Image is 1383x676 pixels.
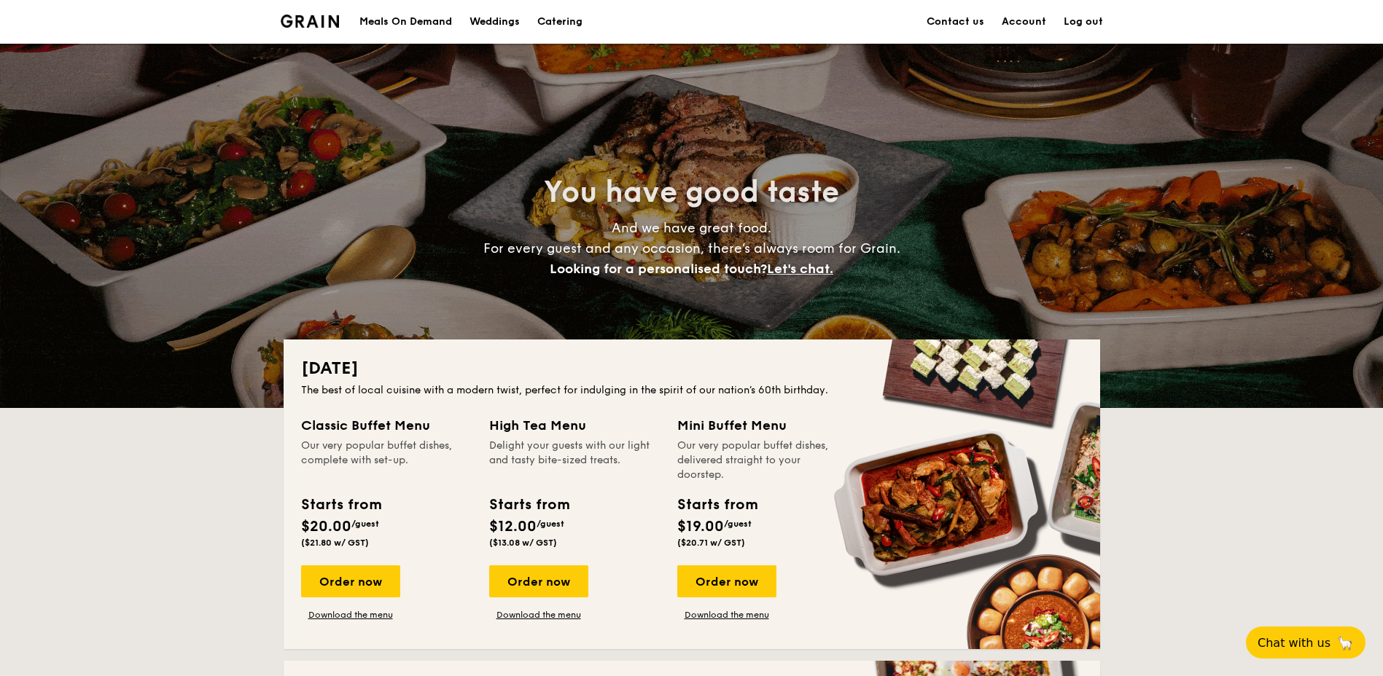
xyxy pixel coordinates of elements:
[301,415,472,436] div: Classic Buffet Menu
[301,357,1083,380] h2: [DATE]
[489,494,569,516] div: Starts from
[301,439,472,482] div: Our very popular buffet dishes, complete with set-up.
[550,261,767,277] span: Looking for a personalised touch?
[301,609,400,621] a: Download the menu
[1246,626,1366,659] button: Chat with us🦙
[1336,634,1354,651] span: 🦙
[301,518,351,535] span: $20.00
[767,261,833,277] span: Let's chat.
[301,565,400,597] div: Order now
[677,494,757,516] div: Starts from
[281,15,340,28] img: Grain
[489,609,588,621] a: Download the menu
[301,538,369,548] span: ($21.80 w/ GST)
[489,415,660,436] div: High Tea Menu
[1258,636,1331,650] span: Chat with us
[281,15,340,28] a: Logotype
[677,565,776,597] div: Order now
[483,220,900,277] span: And we have great food. For every guest and any occasion, there’s always room for Grain.
[537,519,564,529] span: /guest
[677,415,848,436] div: Mini Buffet Menu
[724,519,752,529] span: /guest
[677,518,724,535] span: $19.00
[489,518,537,535] span: $12.00
[301,383,1083,398] div: The best of local cuisine with a modern twist, perfect for indulging in the spirit of our nation’...
[544,175,839,210] span: You have good taste
[301,494,381,516] div: Starts from
[351,519,379,529] span: /guest
[677,538,745,548] span: ($20.71 w/ GST)
[489,565,588,597] div: Order now
[677,609,776,621] a: Download the menu
[489,538,557,548] span: ($13.08 w/ GST)
[489,439,660,482] div: Delight your guests with our light and tasty bite-sized treats.
[677,439,848,482] div: Our very popular buffet dishes, delivered straight to your doorstep.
